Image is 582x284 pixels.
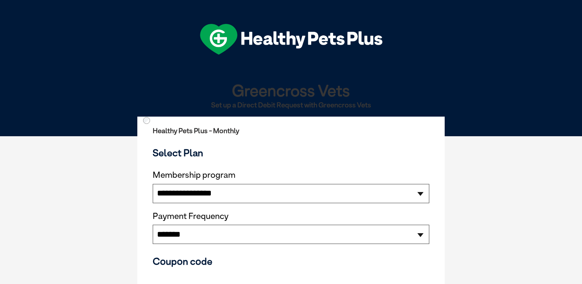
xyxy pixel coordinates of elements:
[153,256,429,267] h3: Coupon code
[153,127,429,135] h2: Healthy Pets Plus - Monthly
[200,24,382,55] img: hpp-logo-landscape-green-white.png
[140,101,442,109] h2: Set up a Direct Debit Request with Greencross Vets
[140,82,442,99] h1: Greencross Vets
[153,211,228,221] label: Payment Frequency
[153,170,429,180] label: Membership program
[153,147,429,159] h3: Select Plan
